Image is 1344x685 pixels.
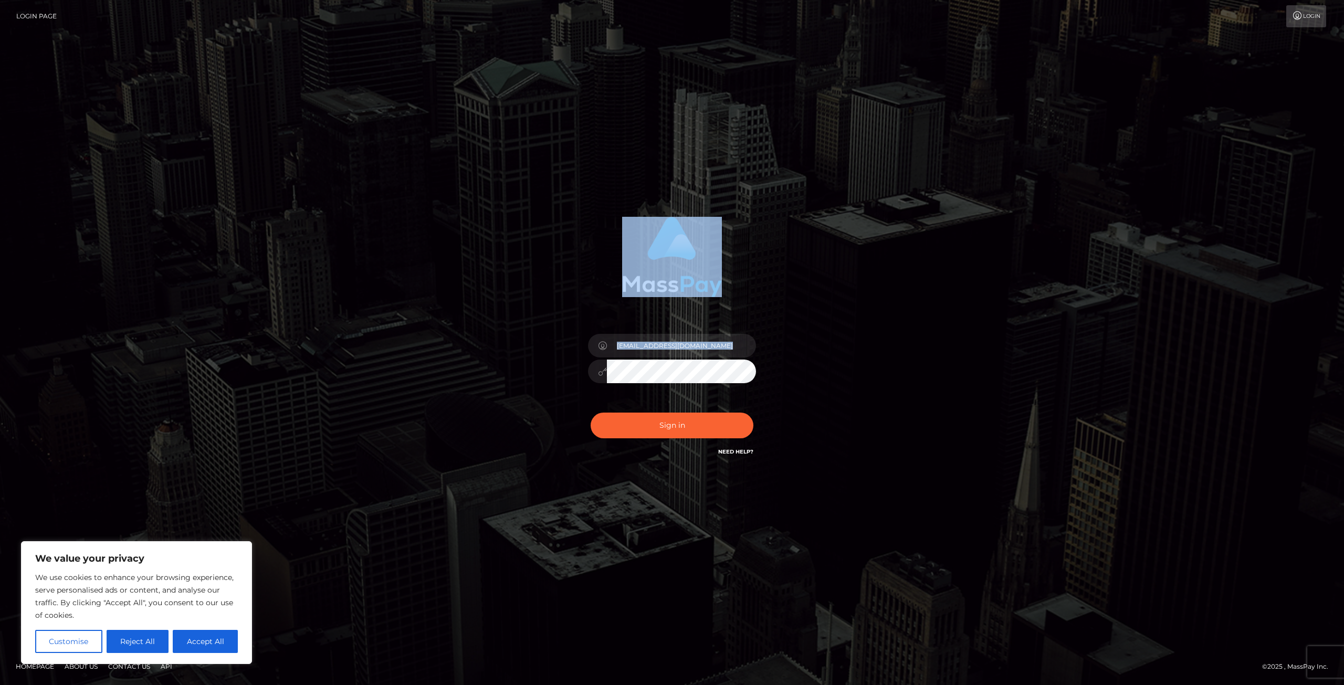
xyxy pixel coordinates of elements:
[1262,661,1336,672] div: © 2025 , MassPay Inc.
[1286,5,1326,27] a: Login
[173,630,238,653] button: Accept All
[12,658,58,675] a: Homepage
[35,630,102,653] button: Customise
[16,5,57,27] a: Login Page
[21,541,252,664] div: We value your privacy
[104,658,154,675] a: Contact Us
[35,571,238,621] p: We use cookies to enhance your browsing experience, serve personalised ads or content, and analys...
[591,413,753,438] button: Sign in
[607,334,756,357] input: Username...
[35,552,238,565] p: We value your privacy
[60,658,102,675] a: About Us
[107,630,169,653] button: Reject All
[718,448,753,455] a: Need Help?
[156,658,176,675] a: API
[622,217,722,297] img: MassPay Login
